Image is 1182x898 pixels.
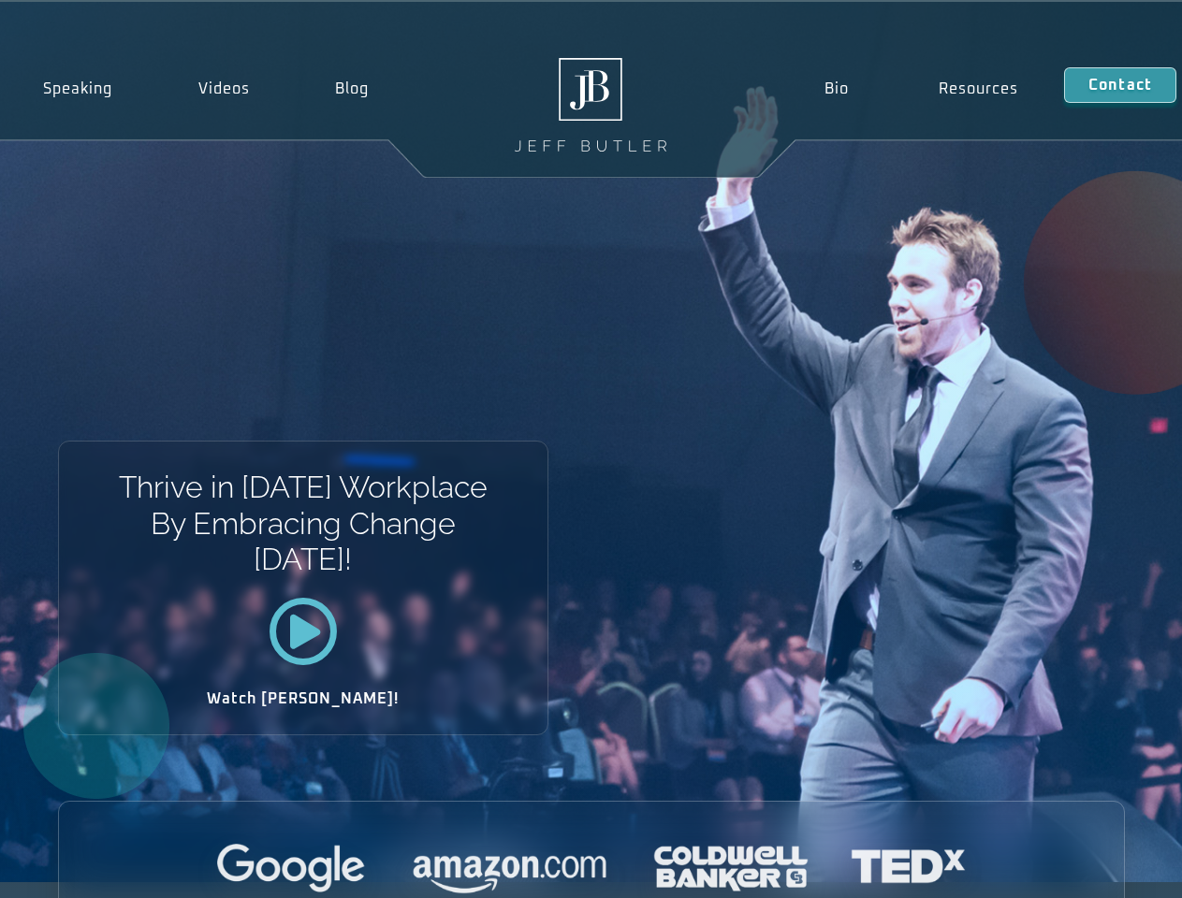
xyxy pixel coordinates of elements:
a: Contact [1064,67,1176,103]
a: Resources [894,67,1064,110]
a: Videos [155,67,293,110]
a: Bio [779,67,894,110]
h2: Watch [PERSON_NAME]! [124,691,482,706]
h1: Thrive in [DATE] Workplace By Embracing Change [DATE]! [117,470,489,577]
a: Blog [292,67,412,110]
nav: Menu [779,67,1063,110]
span: Contact [1088,78,1152,93]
